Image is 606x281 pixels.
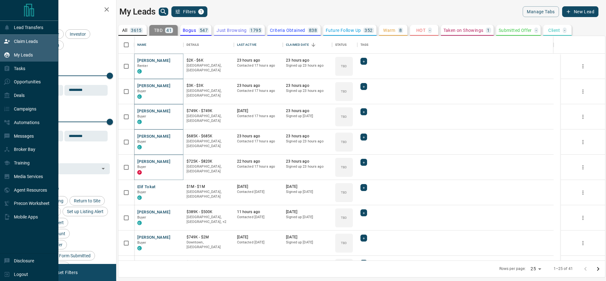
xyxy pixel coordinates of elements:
p: 23 hours ago [237,83,280,88]
div: Status [332,36,357,54]
p: Taken on Showings [443,28,484,33]
p: [DATE] [237,260,280,265]
p: All [122,28,127,33]
span: + [363,109,365,115]
span: + [363,83,365,90]
div: + [360,184,367,191]
p: [DATE] [286,209,329,215]
button: [PERSON_NAME] [137,209,170,215]
button: Manage Tabs [523,6,559,17]
p: 23 hours ago [286,58,329,63]
p: 1795 [250,28,261,33]
p: Signed up 23 hours ago [286,63,329,68]
span: Buyer [137,89,146,93]
p: 838 [309,28,317,33]
p: $389K - $500K [187,209,231,215]
div: Tags [360,36,369,54]
h1: My Leads [119,7,156,17]
span: + [363,134,365,140]
span: + [363,210,365,216]
div: + [360,159,367,166]
div: Tags [357,36,554,54]
span: Buyer [137,241,146,245]
p: Contacted 17 hours ago [237,88,280,93]
p: Contacted 17 hours ago [237,63,280,68]
p: 23 hours ago [286,159,329,164]
p: 23 hours ago [286,134,329,139]
button: more [578,87,588,96]
button: more [578,163,588,172]
p: Signed up [DATE] [286,114,329,119]
span: 1 [199,9,203,14]
span: Renter [137,64,148,68]
div: condos.ca [137,94,142,99]
p: [GEOGRAPHIC_DATA], [GEOGRAPHIC_DATA] [187,189,231,199]
span: Buyer [137,140,146,144]
button: Open [99,164,108,173]
p: Contacted 17 hours ago [237,139,280,144]
div: Last Active [234,36,283,54]
p: $685K - $685K [187,134,231,139]
button: [PERSON_NAME] [137,159,170,165]
div: property.ca [137,170,142,175]
span: + [363,159,365,165]
p: 23 hours ago [286,83,329,88]
button: Sort [309,40,318,49]
p: Signed up 23 hours ago [286,139,329,144]
div: Investor [65,29,90,39]
div: Details [183,36,234,54]
div: condos.ca [137,120,142,124]
div: Name [134,36,183,54]
p: $2K - $7K [187,260,231,265]
p: HOT [416,28,425,33]
p: TBD [154,28,163,33]
div: + [360,108,367,115]
div: + [360,58,367,65]
p: 41 [166,28,172,33]
p: Contacted 17 hours ago [237,164,280,169]
p: Contacted [DATE] [237,240,280,245]
p: $725K - $820K [187,159,231,164]
p: 352 [365,28,372,33]
div: Name [137,36,147,54]
p: Just Browsing [217,28,247,33]
button: New Lead [562,6,598,17]
p: [DATE] [237,184,280,189]
p: Contacted [DATE] [237,215,280,220]
span: Set up Listing Alert [65,209,106,214]
p: [DATE] [237,108,280,114]
span: Buyer [137,114,146,118]
button: more [578,188,588,197]
p: Client [548,28,560,33]
p: Signed up 23 hours ago [286,164,329,169]
div: Details [187,36,199,54]
button: more [578,112,588,122]
span: + [363,260,365,266]
p: TBD [341,165,347,170]
p: 3615 [131,28,142,33]
p: [GEOGRAPHIC_DATA], [GEOGRAPHIC_DATA] [187,114,231,123]
button: [PERSON_NAME] [137,83,170,89]
button: Go to next page [592,263,604,275]
p: $749K - $2M [187,235,231,240]
div: Return to Site [69,196,105,206]
p: 1–25 of 41 [554,266,573,272]
p: [DATE] [286,260,329,265]
div: 25 [528,264,543,273]
p: $749K - $749K [187,108,231,114]
p: [DATE] [237,235,280,240]
button: Filters1 [171,6,208,17]
p: [GEOGRAPHIC_DATA], [GEOGRAPHIC_DATA] [187,139,231,149]
p: Submitted Offer [499,28,532,33]
div: condos.ca [137,246,142,250]
div: condos.ca [137,145,142,149]
div: + [360,134,367,140]
p: $1M - $1M [187,184,231,189]
p: 8 [399,28,402,33]
button: more [578,238,588,248]
p: Signed up 23 hours ago [286,88,329,93]
p: TBD [341,140,347,144]
p: Bogus [183,28,196,33]
div: + [360,83,367,90]
p: TBD [341,64,347,69]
